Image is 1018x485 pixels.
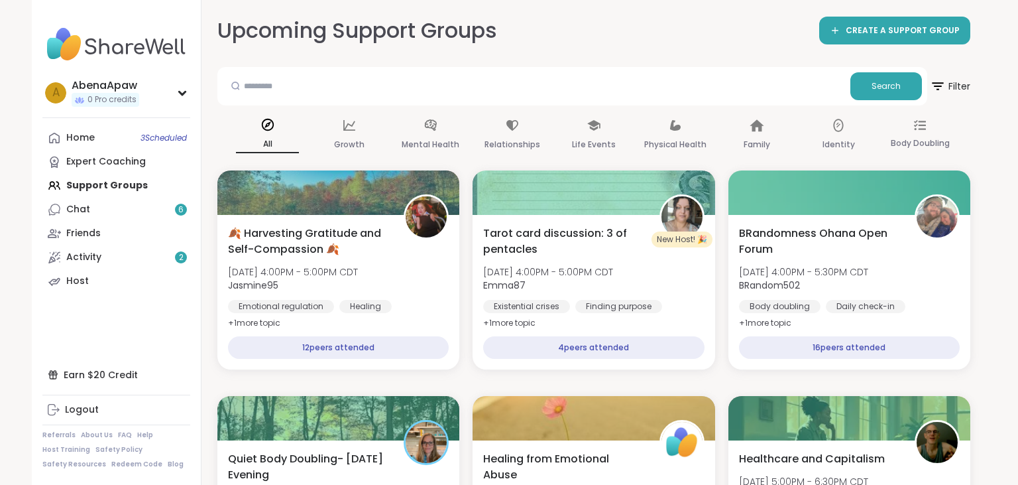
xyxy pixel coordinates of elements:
[917,422,958,463] img: bookstar
[406,196,447,238] img: Jasmine95
[739,451,885,467] span: Healthcare and Capitalism
[744,137,770,153] p: Family
[572,137,616,153] p: Life Events
[42,126,190,150] a: Home3Scheduled
[484,137,540,153] p: Relationships
[42,21,190,68] img: ShareWell Nav Logo
[850,72,922,100] button: Search
[42,245,190,269] a: Activity2
[72,78,139,93] div: AbenaApaw
[42,398,190,422] a: Logout
[483,336,704,359] div: 4 peers attended
[651,232,712,247] div: New Host! 🎉
[228,279,278,292] b: Jasmine95
[483,300,570,313] div: Existential crises
[819,17,970,44] a: CREATE A SUPPORT GROUP
[228,265,358,279] span: [DATE] 4:00PM - 5:00PM CDT
[87,94,137,105] span: 0 Pro credits
[52,84,60,102] span: A
[42,269,190,293] a: Host
[402,137,459,153] p: Mental Health
[739,226,900,257] span: BRandomness Ohana Open Forum
[42,460,106,469] a: Safety Resources
[42,150,190,174] a: Expert Coaching
[872,80,901,92] span: Search
[739,265,868,279] span: [DATE] 4:00PM - 5:30PM CDT
[339,300,392,313] div: Healing
[483,451,644,483] span: Healing from Emotional Abuse
[66,251,101,264] div: Activity
[228,226,389,257] span: 🍂 Harvesting Gratitude and Self-Compassion 🍂
[334,137,365,153] p: Growth
[228,300,334,313] div: Emotional regulation
[739,279,800,292] b: BRandom502
[930,67,970,105] button: Filter
[644,137,707,153] p: Physical Health
[483,226,644,257] span: Tarot card discussion: 3 of pentacles
[917,196,958,238] img: BRandom502
[228,336,449,359] div: 12 peers attended
[81,431,113,440] a: About Us
[42,445,90,454] a: Host Training
[846,25,960,36] span: CREATE A SUPPORT GROUP
[483,265,613,279] span: [DATE] 4:00PM - 5:00PM CDT
[66,227,101,240] div: Friends
[739,300,820,313] div: Body doubling
[168,460,184,469] a: Blog
[179,252,184,263] span: 2
[575,300,662,313] div: Finding purpose
[66,131,95,145] div: Home
[826,300,905,313] div: Daily check-in
[930,70,970,102] span: Filter
[661,196,703,238] img: Emma87
[65,403,99,417] div: Logout
[42,363,190,387] div: Earn $20 Credit
[141,133,187,143] span: 3 Scheduled
[661,422,703,463] img: ShareWell
[178,204,184,216] span: 6
[217,16,497,46] h2: Upcoming Support Groups
[822,137,855,153] p: Identity
[739,336,960,359] div: 16 peers attended
[42,198,190,222] a: Chat6
[66,275,89,288] div: Host
[42,431,76,440] a: Referrals
[66,203,90,216] div: Chat
[236,136,299,153] p: All
[42,222,190,245] a: Friends
[891,135,950,151] p: Body Doubling
[66,155,146,169] div: Expert Coaching
[118,431,132,440] a: FAQ
[111,460,162,469] a: Redeem Code
[228,451,389,483] span: Quiet Body Doubling- [DATE] Evening
[406,422,447,463] img: Jill_B_Gratitude
[483,279,526,292] b: Emma87
[95,445,142,454] a: Safety Policy
[137,431,153,440] a: Help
